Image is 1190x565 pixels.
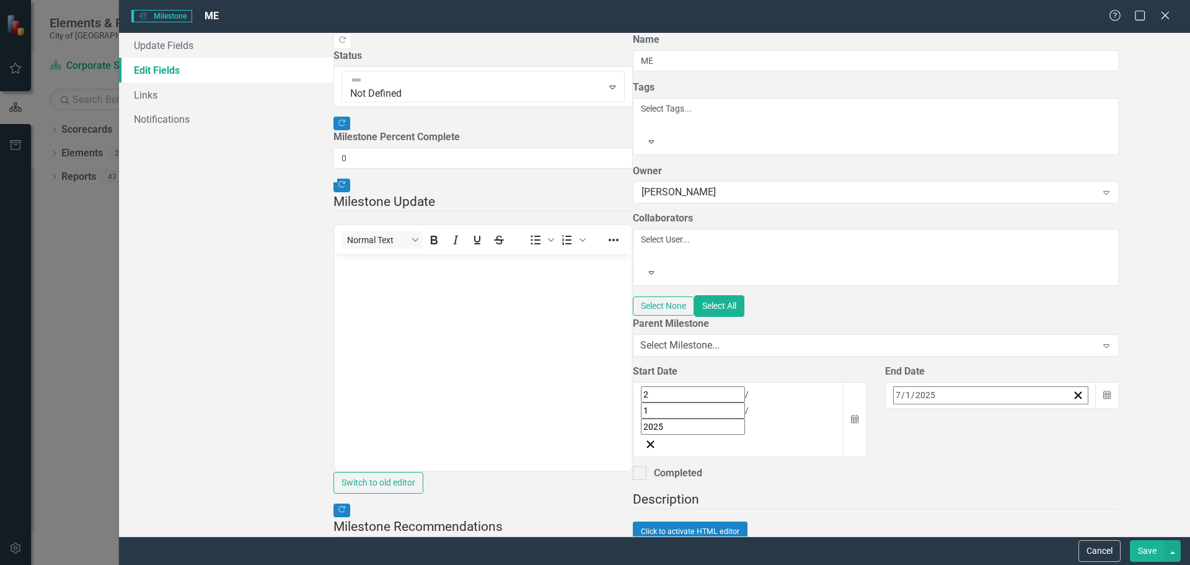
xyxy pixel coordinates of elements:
[1130,540,1165,562] button: Save
[633,33,1119,47] label: Name
[641,233,1111,246] div: Select User...
[745,389,749,399] span: /
[333,130,633,145] label: Milestone Percent Complete
[205,10,219,22] span: ME
[119,82,333,107] a: Links
[641,102,1111,115] div: Select Tags...
[694,295,744,317] button: Select All
[895,387,901,404] input: mm
[423,231,444,249] button: Bold
[119,58,333,82] a: Edit Fields
[119,107,333,131] a: Notifications
[445,231,466,249] button: Italic
[633,50,1119,71] input: Milestone Name
[488,231,509,249] button: Strikethrough
[333,472,423,494] button: Switch to old editor
[603,231,624,249] button: Reveal or hide additional toolbar items
[525,231,556,249] div: Bullet list
[350,74,363,86] img: Not Defined
[342,231,423,249] button: Block Normal Text
[633,365,866,379] div: Start Date
[633,296,694,316] button: Select None
[633,490,1119,509] legend: Description
[347,235,408,245] span: Normal Text
[119,33,333,58] a: Update Fields
[633,522,747,541] button: Click to activate HTML editor
[1078,540,1121,562] button: Cancel
[633,317,1119,331] label: Parent Milestone
[901,389,905,401] span: /
[333,192,633,211] legend: Milestone Update
[915,387,936,404] input: yyyy
[640,339,720,353] div: Select Milestone...
[333,49,633,63] label: Status
[467,231,488,249] button: Underline
[911,389,915,401] span: /
[335,254,632,471] iframe: Rich Text Area
[641,185,1097,200] div: [PERSON_NAME]
[654,466,702,481] div: Completed
[557,231,588,249] div: Numbered list
[131,10,192,22] span: Milestone
[333,517,633,536] legend: Milestone Recommendations
[633,164,1119,179] label: Owner
[885,365,1119,379] div: End Date
[745,406,749,416] span: /
[633,81,1119,95] label: Tags
[633,211,1119,226] label: Collaborators
[905,387,911,404] input: dd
